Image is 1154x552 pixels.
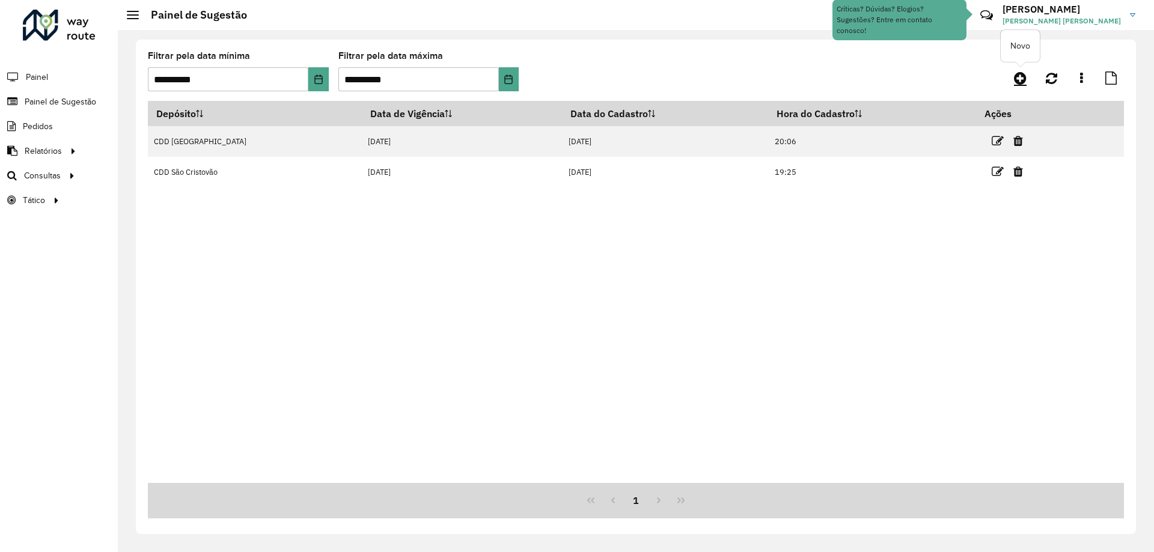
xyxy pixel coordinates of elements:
[1003,16,1121,26] span: [PERSON_NAME] [PERSON_NAME]
[362,101,562,126] th: Data de Vigência
[1013,163,1023,180] a: Excluir
[974,2,1000,28] a: Contato Rápido
[148,101,362,126] th: Depósito
[624,489,647,512] button: 1
[338,49,443,63] label: Filtrar pela data máxima
[24,169,61,182] span: Consultas
[769,126,977,157] td: 20:06
[23,120,53,133] span: Pedidos
[148,49,250,63] label: Filtrar pela data mínima
[562,101,768,126] th: Data do Cadastro
[769,157,977,187] td: 19:25
[25,145,62,157] span: Relatórios
[992,133,1004,149] a: Editar
[976,101,1048,126] th: Ações
[562,157,768,187] td: [DATE]
[1001,30,1040,62] div: Novo
[23,194,45,207] span: Tático
[499,67,519,91] button: Choose Date
[139,8,247,22] h2: Painel de Sugestão
[1013,133,1023,149] a: Excluir
[148,157,362,187] td: CDD São Cristovão
[308,67,328,91] button: Choose Date
[362,126,562,157] td: [DATE]
[362,157,562,187] td: [DATE]
[1003,4,1121,15] h3: [PERSON_NAME]
[992,163,1004,180] a: Editar
[148,126,362,157] td: CDD [GEOGRAPHIC_DATA]
[769,101,977,126] th: Hora do Cadastro
[562,126,768,157] td: [DATE]
[26,71,48,83] span: Painel
[25,96,96,108] span: Painel de Sugestão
